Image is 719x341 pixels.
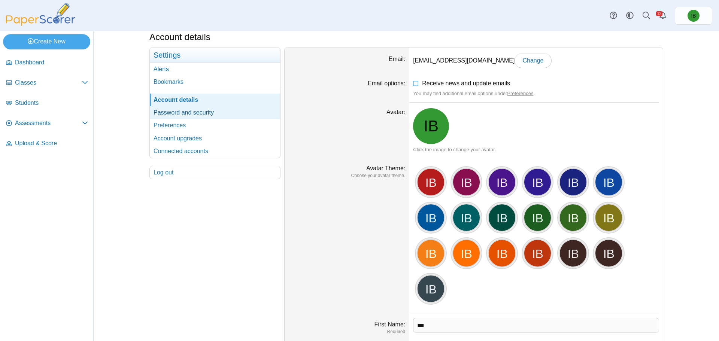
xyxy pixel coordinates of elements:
span: Change [522,57,543,64]
div: IB [524,168,552,196]
div: Click the image to change your avatar. [413,146,659,153]
a: Password and security [150,106,280,119]
span: Upload & Score [15,139,88,147]
a: Bookmarks [150,76,280,88]
a: Change [515,53,551,68]
a: Create New [3,34,90,49]
label: Avatar Theme [366,165,405,171]
a: Log out [150,166,280,179]
span: ICT BCC School [691,13,696,18]
div: IB [452,204,480,232]
h3: Settings [150,48,280,63]
span: ICT BCC School [688,10,700,22]
a: Upload & Score [3,135,91,153]
a: Alerts [150,63,280,76]
div: IB [595,168,623,196]
img: PaperScorer [3,3,78,26]
div: IB [417,275,445,303]
a: ICT BCC School [413,108,449,144]
a: PaperScorer [3,21,78,27]
div: IB [417,204,445,232]
a: Account upgrades [150,132,280,145]
div: IB [488,168,516,196]
a: Dashboard [3,54,91,72]
a: Preferences [507,91,533,96]
div: IB [595,204,623,232]
a: ICT BCC School [675,7,712,25]
label: First Name [374,321,406,328]
div: IB [559,168,587,196]
div: IB [524,239,552,267]
div: IB [417,239,445,267]
span: ICT BCC School [424,118,439,134]
a: Classes [3,74,91,92]
div: IB [488,239,516,267]
label: Avatar [386,109,405,115]
div: You may find additional email options under . [413,90,659,97]
a: Alerts [655,7,671,24]
div: IB [559,239,587,267]
div: IB [595,239,623,267]
span: Students [15,99,88,107]
div: IB [452,239,480,267]
div: IB [559,204,587,232]
a: Preferences [150,119,280,132]
span: Receive news and update emails [422,80,510,86]
span: Assessments [15,119,82,127]
div: IB [488,204,516,232]
div: IB [417,168,445,196]
h1: Account details [149,31,210,43]
a: Connected accounts [150,145,280,158]
div: IB [452,168,480,196]
dfn: Required [288,329,405,335]
span: Classes [15,79,82,87]
a: Account details [150,94,280,106]
div: IB [524,204,552,232]
dd: [EMAIL_ADDRESS][DOMAIN_NAME] [409,48,663,74]
a: Students [3,94,91,112]
label: Email [389,56,405,62]
label: Email options [368,80,406,86]
span: Dashboard [15,58,88,67]
a: Assessments [3,115,91,133]
dfn: Choose your avatar theme. [288,173,405,179]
